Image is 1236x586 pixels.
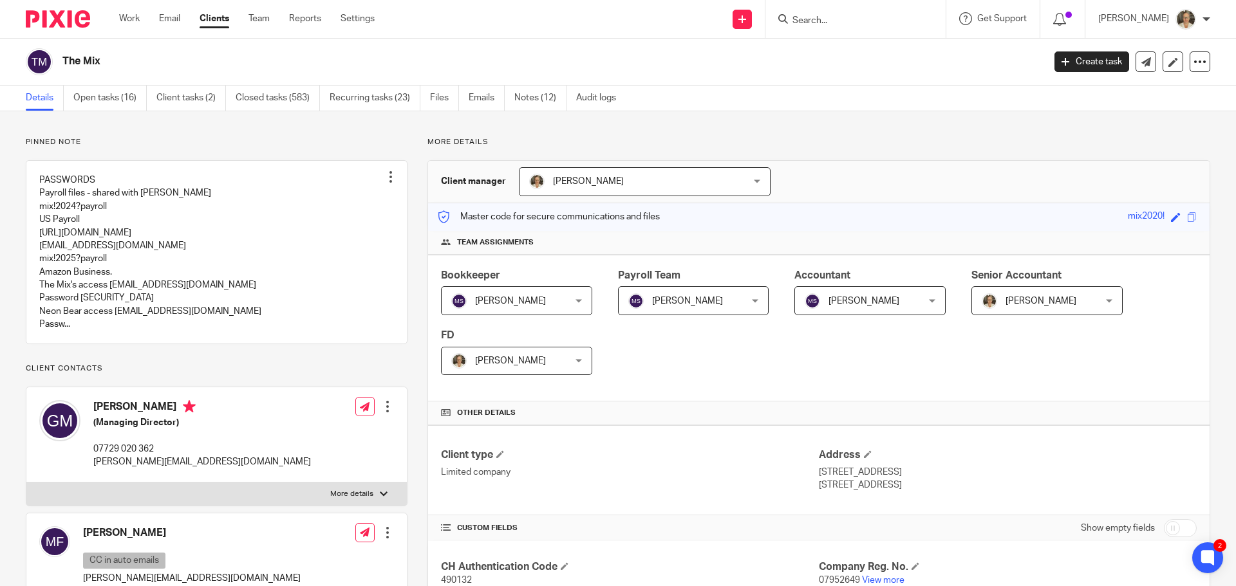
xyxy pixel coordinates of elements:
img: svg%3E [26,48,53,75]
h4: Address [819,448,1197,462]
span: [PERSON_NAME] [652,297,723,306]
span: Get Support [977,14,1027,23]
h4: CH Authentication Code [441,560,819,574]
a: Team [248,12,270,25]
img: Pete%20with%20glasses.jpg [529,174,545,189]
a: Details [26,86,64,111]
span: [PERSON_NAME] [475,297,546,306]
h2: The Mix [62,55,841,68]
h3: Client manager [441,175,506,188]
span: Payroll Team [618,270,680,280]
a: Email [159,12,180,25]
img: svg%3E [628,293,644,309]
a: Audit logs [576,86,626,111]
label: Show empty fields [1081,522,1155,535]
a: View more [862,576,904,585]
p: CC in auto emails [83,553,165,569]
p: [PERSON_NAME][EMAIL_ADDRESS][DOMAIN_NAME] [83,572,301,585]
h4: [PERSON_NAME] [93,400,311,416]
a: Work [119,12,140,25]
a: Open tasks (16) [73,86,147,111]
p: Master code for secure communications and files [438,210,660,223]
p: More details [427,137,1210,147]
h4: Client type [441,448,819,462]
img: Pixie [26,10,90,28]
div: 2 [1213,539,1226,552]
p: [STREET_ADDRESS] [819,479,1197,491]
a: Files [430,86,459,111]
a: Reports [289,12,321,25]
p: Client contacts [26,363,407,374]
img: svg%3E [39,400,80,441]
img: Pete%20with%20glasses.jpg [982,293,997,309]
span: Team assignments [457,237,534,248]
span: 490132 [441,576,472,585]
p: [PERSON_NAME] [1098,12,1169,25]
img: svg%3E [39,526,70,557]
img: svg%3E [451,293,467,309]
a: Emails [469,86,505,111]
a: Create task [1054,51,1129,72]
img: svg%3E [805,293,820,309]
span: Bookkeeper [441,270,500,280]
h5: (Managing Director) [93,416,311,429]
span: [PERSON_NAME] [1006,297,1076,306]
span: [PERSON_NAME] [475,356,546,365]
h4: CUSTOM FIELDS [441,523,819,533]
p: Pinned note [26,137,407,147]
p: 07729 020 362 [93,443,311,455]
span: Senior Accountant [971,270,1062,280]
p: [STREET_ADDRESS] [819,466,1197,479]
input: Search [791,15,907,27]
p: Limited company [441,466,819,479]
span: [PERSON_NAME] [829,297,899,306]
img: Pete%20with%20glasses.jpg [451,353,467,369]
span: Other details [457,408,516,418]
span: 07952649 [819,576,860,585]
a: Closed tasks (583) [236,86,320,111]
span: FD [441,330,454,340]
h4: Company Reg. No. [819,560,1197,574]
span: [PERSON_NAME] [553,177,624,186]
a: Settings [341,12,375,25]
i: Primary [183,400,196,413]
a: Clients [200,12,229,25]
div: mix2020! [1128,210,1165,224]
a: Recurring tasks (23) [330,86,420,111]
a: Client tasks (2) [156,86,226,111]
a: Notes (12) [514,86,566,111]
span: Accountant [794,270,850,280]
img: Pete%20with%20glasses.jpg [1175,9,1196,30]
p: [PERSON_NAME][EMAIL_ADDRESS][DOMAIN_NAME] [93,455,311,468]
h4: [PERSON_NAME] [83,526,301,540]
p: More details [330,489,373,499]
